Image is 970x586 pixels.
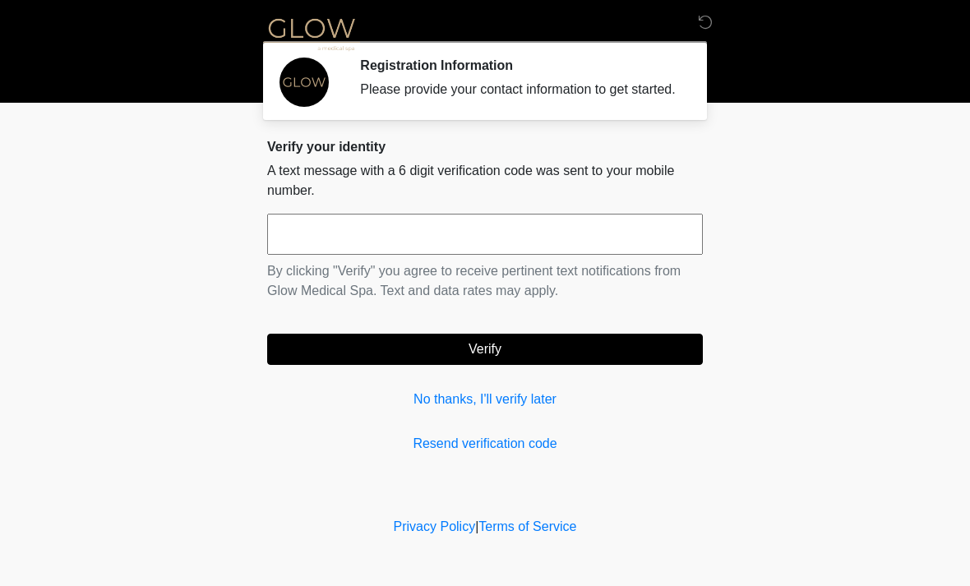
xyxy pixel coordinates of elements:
[267,161,703,201] p: A text message with a 6 digit verification code was sent to your mobile number.
[267,390,703,409] a: No thanks, I'll verify later
[267,434,703,454] a: Resend verification code
[475,519,478,533] a: |
[267,334,703,365] button: Verify
[279,58,329,107] img: Agent Avatar
[267,139,703,155] h2: Verify your identity
[267,261,703,301] p: By clicking "Verify" you agree to receive pertinent text notifications from Glow Medical Spa. Tex...
[394,519,476,533] a: Privacy Policy
[360,80,678,99] div: Please provide your contact information to get started.
[251,12,372,54] img: Glow Medical Spa Logo
[478,519,576,533] a: Terms of Service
